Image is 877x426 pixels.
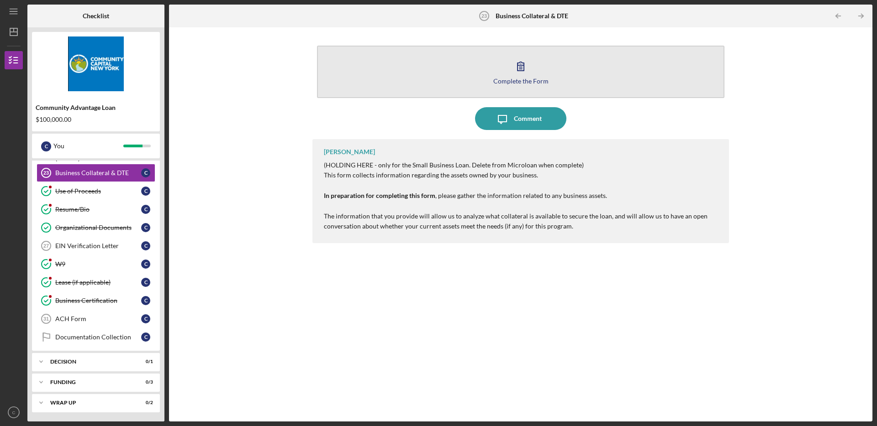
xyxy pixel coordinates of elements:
[514,107,542,130] div: Comment
[141,241,150,250] div: C
[55,224,141,231] div: Organizational Documents
[137,400,153,405] div: 0 / 2
[496,12,568,20] b: Business Collateral & DTE
[37,255,155,273] a: W9 C
[141,296,150,305] div: C
[141,168,150,177] div: C
[43,243,49,249] tspan: 27
[55,315,141,322] div: ACH Form
[141,187,150,196] div: C
[37,291,155,310] a: Business Certification C
[43,316,49,322] tspan: 31
[141,332,150,342] div: C
[55,260,141,268] div: W9
[141,278,150,287] div: C
[324,160,720,170] p: (HOLDING HERE - only for the Small Business Loan. Delete from Microloan when complete)
[37,218,155,237] a: Organizational Documents C
[55,279,141,286] div: Lease (if applicable)
[36,116,156,123] div: $100,000.00
[32,36,160,91] img: Product logo
[137,359,153,364] div: 0 / 1
[36,104,156,111] div: Community Advantage Loan
[12,410,16,415] text: C
[50,359,130,364] div: Decision
[55,169,141,177] div: Business Collateral & DTE
[37,237,155,255] a: 27EIN Verification Letter C
[324,148,375,156] div: [PERSON_NAME]
[137,379,153,385] div: 0 / 3
[141,205,150,214] div: C
[37,164,155,182] a: 23Business Collateral & DTE C
[37,182,155,200] a: Use of Proceeds C
[55,297,141,304] div: Business Certification
[43,170,49,176] tspan: 23
[141,314,150,323] div: C
[53,138,123,154] div: You
[50,400,130,405] div: Wrap up
[141,223,150,232] div: C
[41,141,51,151] div: C
[493,78,549,84] div: Complete the Form
[55,242,141,249] div: EIN Verification Letter
[481,13,487,19] tspan: 23
[37,200,155,218] a: Resume/Bio C
[50,379,130,385] div: Funding
[141,260,150,269] div: C
[55,333,141,341] div: Documentation Collection
[37,310,155,328] a: 31ACH Form C
[324,192,435,199] strong: In preparation for completing this form
[37,328,155,346] a: Documentation Collection C
[324,170,720,231] p: This form collects information regarding the assets owned by your business. , please gather the i...
[55,187,141,195] div: Use of Proceeds
[37,145,155,164] a: Profit & Loss Statement (Interim) C
[83,12,109,20] b: Checklist
[37,273,155,291] a: Lease (if applicable) C
[55,206,141,213] div: Resume/Bio
[5,403,23,421] button: C
[475,107,566,130] button: Comment
[317,46,724,98] button: Complete the Form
